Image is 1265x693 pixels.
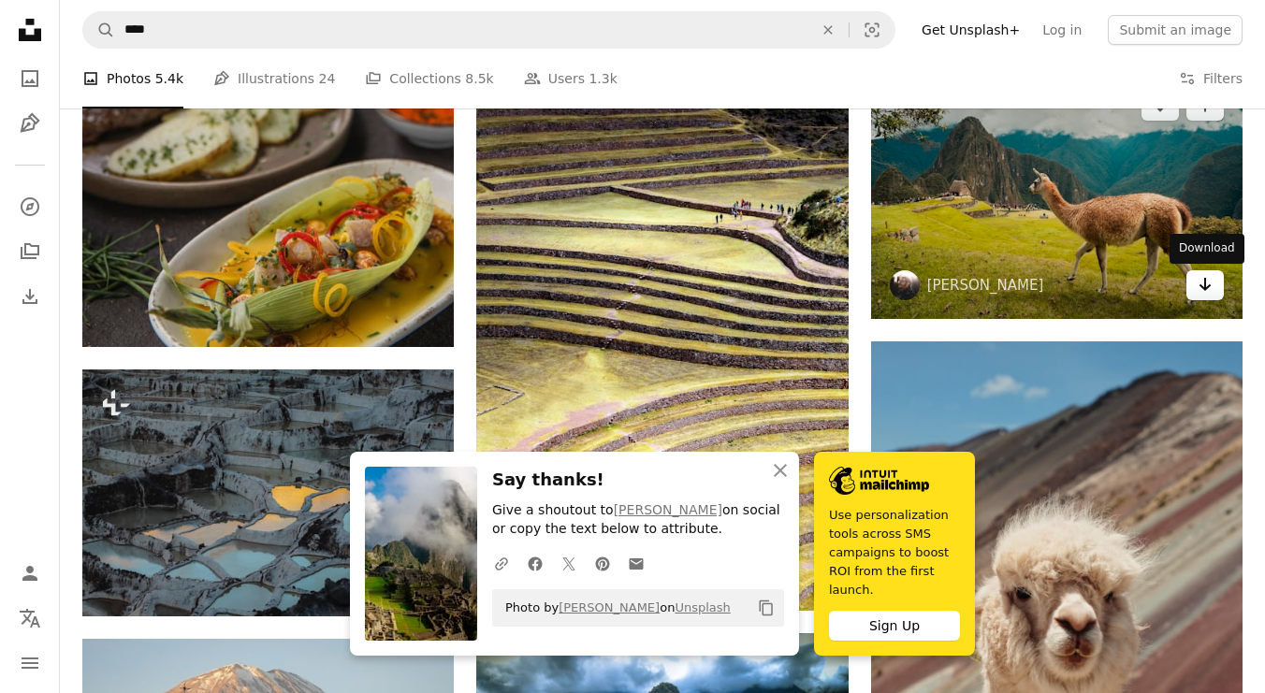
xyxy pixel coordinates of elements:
[829,506,960,599] span: Use personalization tools across SMS campaigns to boost ROI from the first launch.
[11,105,49,142] a: Illustrations
[559,600,660,614] a: [PERSON_NAME]
[927,276,1044,295] a: [PERSON_NAME]
[518,544,552,582] a: Share on Facebook
[11,11,49,52] a: Home — Unsplash
[1186,270,1224,300] a: Download
[750,592,782,624] button: Copy to clipboard
[83,12,115,48] button: Search Unsplash
[476,53,848,611] img: aerial photo of landscape
[552,544,586,582] a: Share on Twitter
[492,467,784,494] h3: Say thanks!
[619,544,653,582] a: Share over email
[850,12,894,48] button: Visual search
[814,452,975,656] a: Use personalization tools across SMS campaigns to boost ROI from the first launch.Sign Up
[586,544,619,582] a: Share on Pinterest
[11,599,49,637] button: Language
[82,11,895,49] form: Find visuals sitewide
[871,612,1243,628] a: lama on hill
[365,49,493,108] a: Collections 8.5k
[476,323,848,339] a: aerial photo of landscape
[11,233,49,270] a: Collections
[807,12,849,48] button: Clear
[11,644,49,682] button: Menu
[1170,234,1244,264] div: Download
[496,593,731,623] span: Photo by on
[1031,15,1093,45] a: Log in
[11,278,49,315] a: Download History
[829,467,929,495] img: file-1690386555781-336d1949dad1image
[82,369,454,617] img: A large group of rocks with a yellow light in the middle of them
[829,611,960,641] div: Sign Up
[465,68,493,89] span: 8.5k
[524,49,618,108] a: Users 1.3k
[871,187,1243,204] a: brown 4-legged farm animal standing on grass
[11,60,49,97] a: Photos
[492,501,784,539] p: Give a shoutout to on social or copy the text below to attribute.
[11,188,49,225] a: Explore
[614,502,722,517] a: [PERSON_NAME]
[871,72,1243,320] img: brown 4-legged farm animal standing on grass
[82,484,454,501] a: A large group of rocks with a yellow light in the middle of them
[319,68,336,89] span: 24
[589,68,617,89] span: 1.3k
[675,600,730,614] a: Unsplash
[1108,15,1243,45] button: Submit an image
[890,270,920,300] img: Go to Willian Justen de Vasconcellos's profile
[11,555,49,592] a: Log in / Sign up
[213,49,335,108] a: Illustrations 24
[1179,49,1243,108] button: Filters
[910,15,1031,45] a: Get Unsplash+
